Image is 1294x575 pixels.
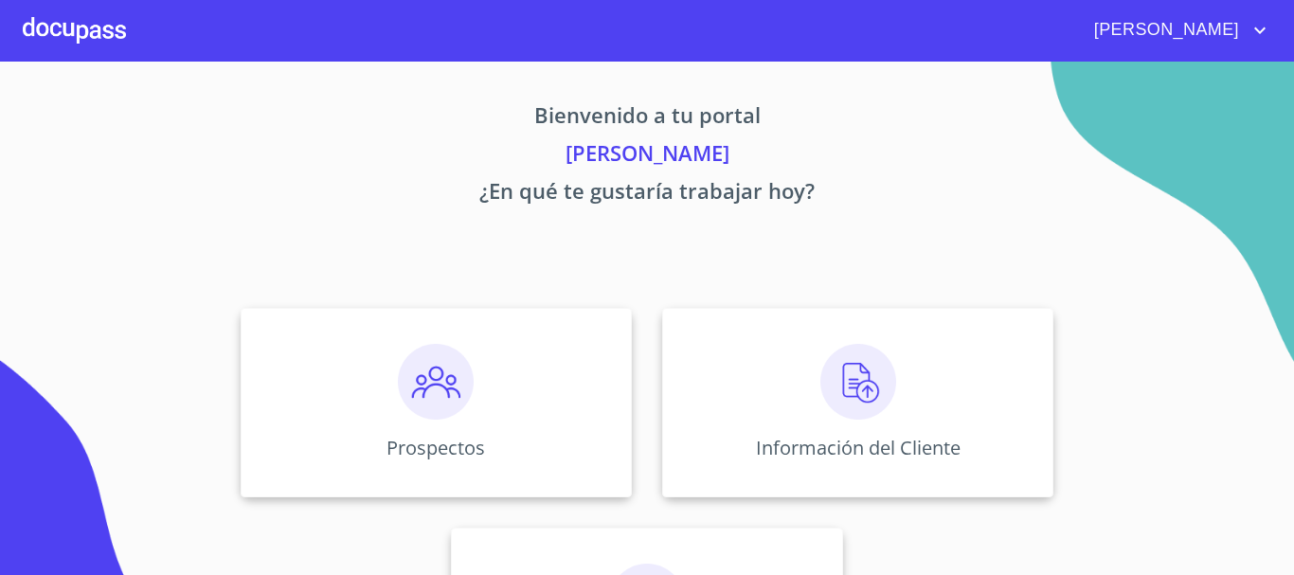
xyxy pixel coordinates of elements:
p: Información del Cliente [756,435,961,460]
p: ¿En qué te gustaría trabajar hoy? [63,175,1231,213]
img: prospectos.png [398,344,474,420]
span: [PERSON_NAME] [1080,15,1249,45]
button: account of current user [1080,15,1271,45]
p: Prospectos [386,435,485,460]
img: carga.png [820,344,896,420]
p: [PERSON_NAME] [63,137,1231,175]
p: Bienvenido a tu portal [63,99,1231,137]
